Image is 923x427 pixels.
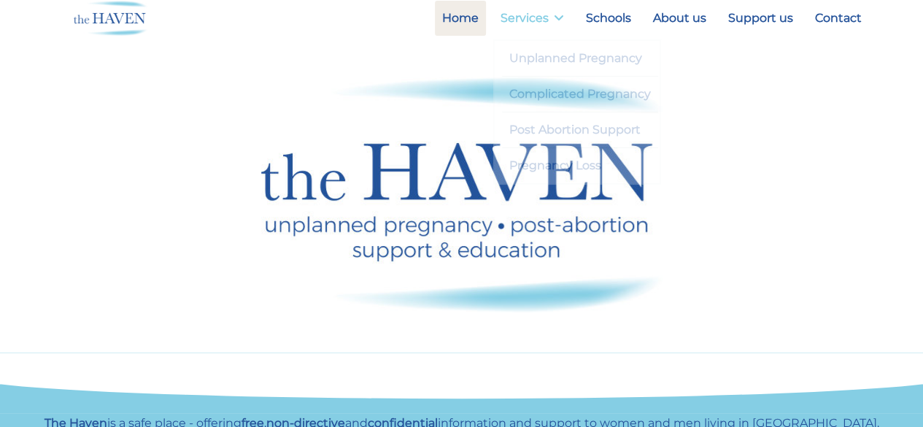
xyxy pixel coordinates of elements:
a: Home [435,1,486,36]
a: Unplanned Pregnancy [502,41,659,76]
a: Services [493,1,571,36]
a: Post Abortion Support [502,112,659,147]
img: Haven logo - unplanned pregnancy, post abortion support and education [261,77,663,312]
a: About us [646,1,714,36]
a: Complicated Pregnancy [502,77,659,112]
a: Contact [808,1,869,36]
a: Pregnancy Loss [502,148,659,183]
a: Schools [579,1,638,36]
a: Support us [721,1,800,36]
